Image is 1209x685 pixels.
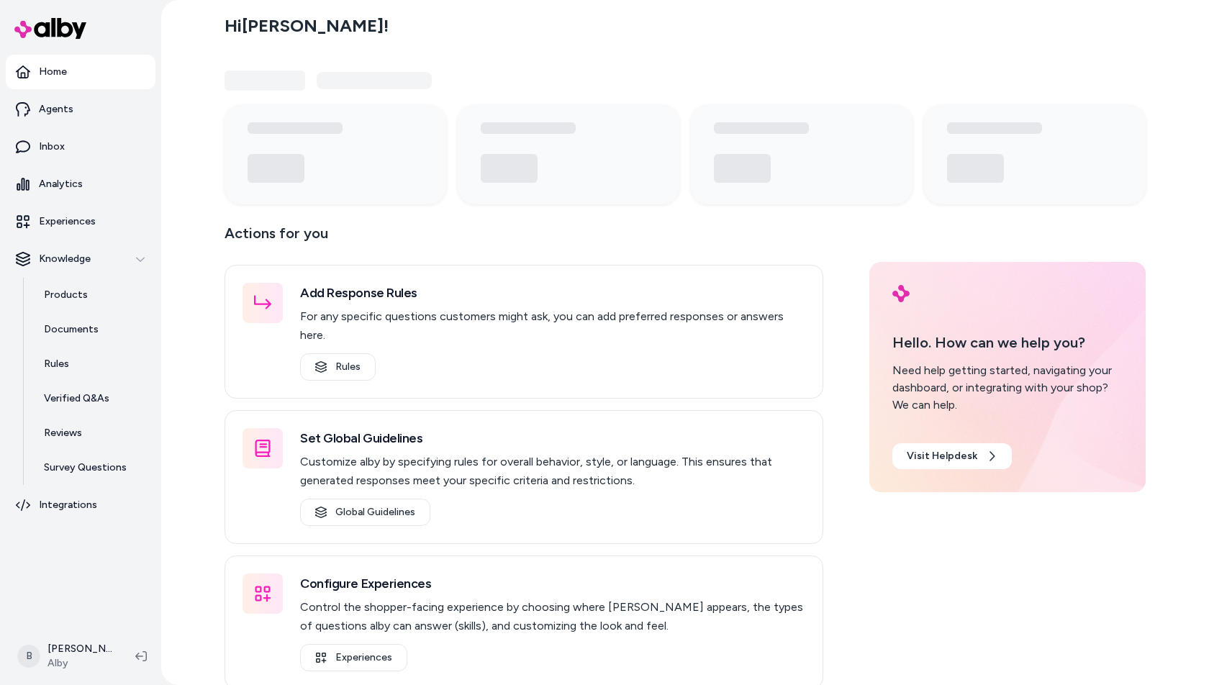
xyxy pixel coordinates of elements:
[44,461,127,475] p: Survey Questions
[39,252,91,266] p: Knowledge
[39,102,73,117] p: Agents
[47,656,112,671] span: Alby
[39,214,96,229] p: Experiences
[44,288,88,302] p: Products
[39,65,67,79] p: Home
[17,645,40,668] span: B
[892,362,1123,414] div: Need help getting started, navigating your dashboard, or integrating with your shop? We can help.
[300,598,805,635] p: Control the shopper-facing experience by choosing where [PERSON_NAME] appears, the types of quest...
[6,130,155,164] a: Inbox
[892,285,910,302] img: alby Logo
[225,15,389,37] h2: Hi [PERSON_NAME] !
[30,347,155,381] a: Rules
[6,488,155,522] a: Integrations
[30,450,155,485] a: Survey Questions
[39,177,83,191] p: Analytics
[300,499,430,526] a: Global Guidelines
[300,283,805,303] h3: Add Response Rules
[300,573,805,594] h3: Configure Experiences
[6,55,155,89] a: Home
[6,167,155,201] a: Analytics
[300,453,805,490] p: Customize alby by specifying rules for overall behavior, style, or language. This ensures that ge...
[47,642,112,656] p: [PERSON_NAME]
[30,416,155,450] a: Reviews
[30,312,155,347] a: Documents
[30,381,155,416] a: Verified Q&As
[300,353,376,381] a: Rules
[6,92,155,127] a: Agents
[44,426,82,440] p: Reviews
[9,633,124,679] button: B[PERSON_NAME]Alby
[300,307,805,345] p: For any specific questions customers might ask, you can add preferred responses or answers here.
[6,242,155,276] button: Knowledge
[39,498,97,512] p: Integrations
[300,644,407,671] a: Experiences
[300,428,805,448] h3: Set Global Guidelines
[30,278,155,312] a: Products
[44,357,69,371] p: Rules
[39,140,65,154] p: Inbox
[225,222,823,256] p: Actions for you
[44,322,99,337] p: Documents
[892,332,1123,353] p: Hello. How can we help you?
[14,18,86,39] img: alby Logo
[44,391,109,406] p: Verified Q&As
[6,204,155,239] a: Experiences
[892,443,1012,469] a: Visit Helpdesk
